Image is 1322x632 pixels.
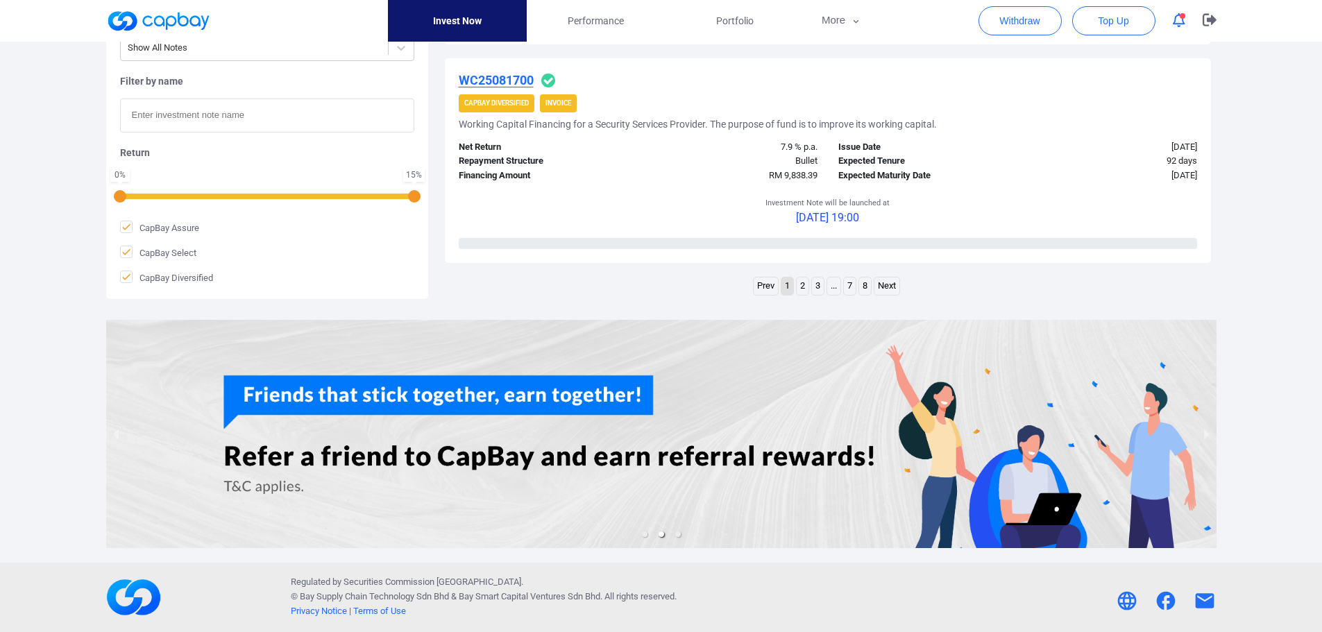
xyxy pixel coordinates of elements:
strong: Invoice [545,99,571,107]
p: Investment Note will be launched at [765,197,890,210]
img: footerLogo [106,570,162,625]
div: Financing Amount [448,169,638,183]
button: Top Up [1072,6,1155,35]
span: Portfolio [716,13,754,28]
span: Performance [568,13,624,28]
a: ... [827,277,840,295]
a: Next page [874,277,899,295]
a: Page 7 [844,277,856,295]
h5: Filter by name [120,75,414,87]
span: Bay Smart Capital Ventures Sdn Bhd [459,591,600,601]
div: 15 % [406,171,422,179]
u: WC25081700 [459,73,534,87]
div: Issue Date [828,140,1018,155]
h5: Return [120,146,414,159]
div: Expected Tenure [828,154,1018,169]
span: CapBay Diversified [120,271,213,284]
button: previous slide / item [106,320,126,549]
a: Privacy Notice [291,606,347,616]
div: Repayment Structure [448,154,638,169]
span: CapBay Select [120,246,196,259]
li: slide item 3 [675,531,681,537]
div: [DATE] [1017,140,1207,155]
input: Enter investment note name [120,99,414,133]
button: next slide / item [1197,320,1217,549]
div: Net Return [448,140,638,155]
li: slide item 1 [642,531,647,537]
div: 7.9 % p.a. [638,140,828,155]
p: Regulated by Securities Commission [GEOGRAPHIC_DATA]. © Bay Supply Chain Technology Sdn Bhd & . A... [291,575,677,618]
strong: CapBay Diversified [464,99,529,107]
a: Previous page [754,277,778,295]
span: CapBay Assure [120,221,199,234]
button: Withdraw [978,6,1062,35]
h5: Working Capital Financing for a Security Services Provider. The purpose of fund is to improve its... [459,118,937,130]
div: 0 % [113,171,127,179]
a: Page 8 [859,277,871,295]
li: slide item 2 [659,531,664,537]
a: Page 1 is your current page [781,277,793,295]
div: Expected Maturity Date [828,169,1018,183]
span: Top Up [1098,14,1128,28]
div: Bullet [638,154,828,169]
a: Page 3 [812,277,824,295]
span: RM 9,838.39 [769,170,817,180]
a: Terms of Use [353,606,406,616]
div: 92 days [1017,154,1207,169]
div: [DATE] [1017,169,1207,183]
a: Page 2 [797,277,808,295]
p: [DATE] 19:00 [765,209,890,227]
